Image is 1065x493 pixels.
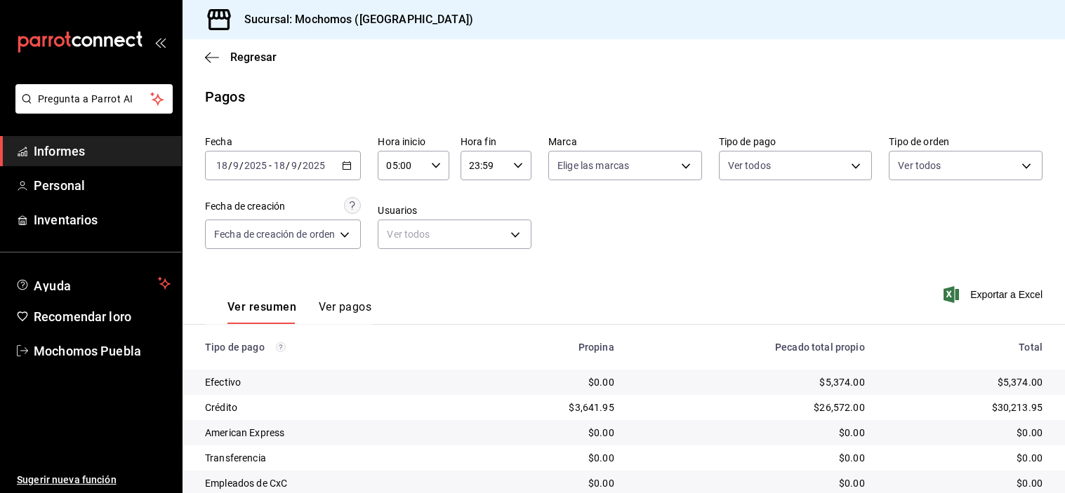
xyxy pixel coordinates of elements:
font: Ver pagos [319,300,371,313]
font: Propina [578,342,614,353]
input: ---- [244,160,267,171]
font: Pagos [205,88,245,105]
font: Tipo de pago [205,342,265,353]
font: Tipo de pago [719,136,776,147]
font: Ver todos [728,160,771,171]
font: Sucursal: Mochomos ([GEOGRAPHIC_DATA]) [244,13,473,26]
input: -- [232,160,239,171]
font: $0.00 [839,478,865,489]
font: $0.00 [588,452,614,464]
button: Regresar [205,50,277,64]
font: $0.00 [1017,452,1043,464]
font: $5,374.00 [819,377,864,388]
font: $0.00 [1017,427,1043,438]
font: $3,641.95 [569,402,614,413]
font: Fecha de creación de orden [214,229,335,240]
div: pestañas de navegación [227,299,371,324]
font: Transferencia [205,452,266,464]
button: Pregunta a Parrot AI [15,84,173,114]
font: Pecado total propio [775,342,865,353]
font: Usuarios [378,205,417,216]
font: Marca [548,136,577,147]
font: Crédito [205,402,237,413]
font: $0.00 [588,377,614,388]
font: Personal [34,178,85,193]
font: Mochomos Puebla [34,344,141,358]
font: $0.00 [839,427,865,438]
font: $0.00 [588,427,614,438]
font: Ayuda [34,278,72,293]
button: Exportar a Excel [946,286,1043,303]
input: -- [273,160,286,171]
font: / [298,160,302,171]
font: Exportar a Excel [970,289,1043,300]
input: ---- [302,160,326,171]
button: abrir_cajón_menú [154,36,166,48]
font: Pregunta a Parrot AI [38,93,133,104]
font: $26,572.00 [814,402,865,413]
svg: Los pagos realizados con Pay y otras terminales son montos brutos. [276,342,286,352]
font: Efectivo [205,377,241,388]
font: Ver todos [898,160,941,171]
font: / [286,160,290,171]
input: -- [291,160,298,171]
font: Empleados de CxC [205,478,287,489]
font: - [269,160,272,171]
a: Pregunta a Parrot AI [10,102,173,116]
font: $0.00 [1017,478,1043,489]
font: Fecha [205,136,232,147]
font: Hora fin [461,136,496,147]
font: $5,374.00 [998,377,1043,388]
font: / [228,160,232,171]
font: Tipo de orden [889,136,949,147]
font: $30,213.95 [992,402,1043,413]
font: Hora inicio [378,136,425,147]
input: -- [216,160,228,171]
font: Total [1019,342,1043,353]
font: Elige las marcas [557,160,629,171]
font: / [239,160,244,171]
font: American Express [205,427,284,438]
font: Sugerir nueva función [17,474,117,485]
font: Inventarios [34,212,98,227]
font: Ver resumen [227,300,296,313]
font: $0.00 [588,478,614,489]
font: Informes [34,144,85,158]
font: $0.00 [839,452,865,464]
font: Fecha de creación [205,201,285,212]
font: Recomendar loro [34,309,131,324]
font: Ver todos [387,229,430,240]
font: Regresar [230,50,277,64]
